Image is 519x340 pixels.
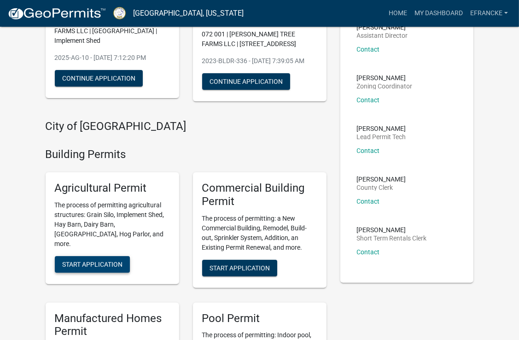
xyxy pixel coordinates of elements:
[202,29,317,49] p: 072 001 | [PERSON_NAME] TREE FARMS LLC | [STREET_ADDRESS]
[357,83,413,89] p: Zoning Coordinator
[202,73,290,90] button: Continue Application
[357,46,380,53] a: Contact
[202,182,317,208] h5: Commercial Building Permit
[202,312,317,325] h5: Pool Permit
[357,125,406,132] p: [PERSON_NAME]
[357,227,427,233] p: [PERSON_NAME]
[46,148,327,161] h4: Building Permits
[357,198,380,205] a: Contact
[357,147,380,154] a: Contact
[202,56,317,66] p: 2023-BLDR-336 - [DATE] 7:39:05 AM
[55,200,170,249] p: The process of permitting agricultural structures: Grain Silo, Implement Shed, Hay Barn, Dairy Ba...
[357,248,380,256] a: Contact
[55,182,170,195] h5: Agricultural Permit
[46,120,327,133] h4: City of [GEOGRAPHIC_DATA]
[113,7,126,19] img: Putnam County, Georgia
[55,70,143,87] button: Continue Application
[202,214,317,252] p: The process of permitting: a New Commercial Building, Remodel, Build-out, Sprinkler System, Addit...
[133,6,244,21] a: [GEOGRAPHIC_DATA], [US_STATE]
[357,134,406,140] p: Lead Permit Tech
[357,32,408,39] p: Assistant Director
[55,53,170,63] p: 2025-AG-10 - [DATE] 7:12:20 PM
[411,5,467,22] a: My Dashboard
[357,24,408,30] p: [PERSON_NAME]
[55,312,170,339] h5: Manufactured Homes Permit
[357,235,427,241] p: Short Term Rentals Clerk
[55,17,170,46] p: 072 001 | [PERSON_NAME] TREE FARMS LLC | [GEOGRAPHIC_DATA] | Implement Shed
[385,5,411,22] a: Home
[467,5,512,22] a: EFrancke
[357,75,413,81] p: [PERSON_NAME]
[202,260,277,276] button: Start Application
[357,184,406,191] p: County Clerk
[210,264,270,271] span: Start Application
[62,260,122,268] span: Start Application
[357,176,406,182] p: [PERSON_NAME]
[357,96,380,104] a: Contact
[55,256,130,273] button: Start Application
